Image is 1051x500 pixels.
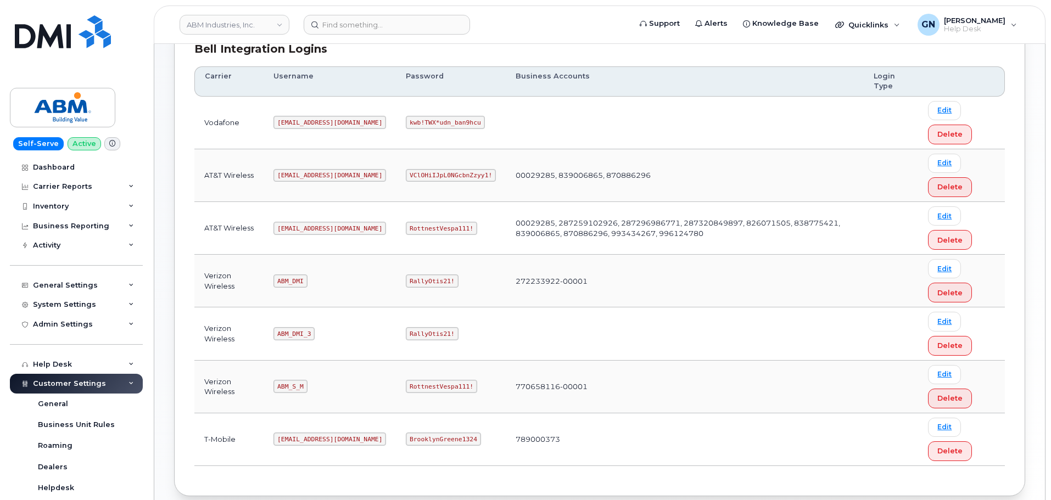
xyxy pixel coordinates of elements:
[944,25,1005,33] span: Help Desk
[928,283,972,302] button: Delete
[194,255,264,307] td: Verizon Wireless
[928,230,972,250] button: Delete
[937,182,963,192] span: Delete
[921,18,935,31] span: GN
[735,13,826,35] a: Knowledge Base
[273,169,386,182] code: [EMAIL_ADDRESS][DOMAIN_NAME]
[937,340,963,351] span: Delete
[406,380,477,393] code: RottnestVespa111!
[937,446,963,456] span: Delete
[864,66,918,97] th: Login Type
[928,312,961,331] a: Edit
[937,288,963,298] span: Delete
[273,222,386,235] code: [EMAIL_ADDRESS][DOMAIN_NAME]
[194,66,264,97] th: Carrier
[396,66,506,97] th: Password
[273,274,307,288] code: ABM_DMI
[506,149,864,202] td: 00029285, 839006865, 870886296
[937,235,963,245] span: Delete
[687,13,735,35] a: Alerts
[928,365,961,384] a: Edit
[928,418,961,437] a: Edit
[928,441,972,461] button: Delete
[928,259,961,278] a: Edit
[406,432,480,446] code: BrooklynGreene1324
[273,327,315,340] code: ABM_DMI_3
[304,15,470,35] input: Find something...
[406,327,458,340] code: RallyOtis21!
[194,202,264,255] td: AT&T Wireless
[273,380,307,393] code: ABM_S_M
[632,13,687,35] a: Support
[194,97,264,149] td: Vodafone
[506,413,864,466] td: 789000373
[273,432,386,446] code: [EMAIL_ADDRESS][DOMAIN_NAME]
[506,361,864,413] td: 770658116-00001
[406,116,484,129] code: kwb!TWX*udn_ban9hcu
[406,169,496,182] code: VClOHiIJpL0NGcbnZzyy1!
[928,154,961,173] a: Edit
[944,16,1005,25] span: [PERSON_NAME]
[406,222,477,235] code: RottnestVespa111!
[848,20,888,29] span: Quicklinks
[928,336,972,356] button: Delete
[273,116,386,129] code: [EMAIL_ADDRESS][DOMAIN_NAME]
[937,129,963,139] span: Delete
[180,15,289,35] a: ABM Industries, Inc.
[506,202,864,255] td: 00029285, 287259102926, 287296986771, 287320849897, 826071505, 838775421, 839006865, 870886296, 9...
[194,413,264,466] td: T-Mobile
[828,14,908,36] div: Quicklinks
[194,41,1005,57] div: Bell Integration Logins
[937,393,963,403] span: Delete
[194,307,264,360] td: Verizon Wireless
[194,149,264,202] td: AT&T Wireless
[752,18,819,29] span: Knowledge Base
[506,66,864,97] th: Business Accounts
[928,389,972,408] button: Delete
[928,101,961,120] a: Edit
[928,206,961,226] a: Edit
[910,14,1025,36] div: Geoffrey Newport
[705,18,728,29] span: Alerts
[506,255,864,307] td: 272233922-00001
[406,274,458,288] code: RallyOtis21!
[194,361,264,413] td: Verizon Wireless
[649,18,680,29] span: Support
[928,177,972,197] button: Delete
[928,125,972,144] button: Delete
[264,66,396,97] th: Username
